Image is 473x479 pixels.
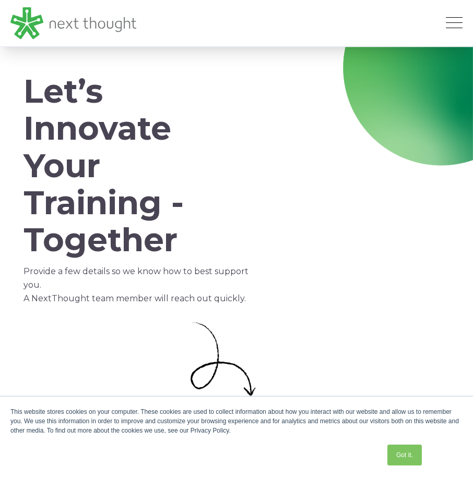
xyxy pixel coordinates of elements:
div: This website stores cookies on your computer. These cookies are used to collect information about... [10,407,463,435]
span: Let’s Innovate Your Training - Together [23,71,184,260]
img: Small curly arrow [191,322,256,397]
span: Provide a few details so we know how to best support you. [23,266,249,290]
a: Got it. [387,445,422,465]
img: LG - NextThought Logo [10,7,136,39]
button: Open Mobile Menu [446,17,463,30]
span: A NextThought team member will reach out quickly. [23,293,246,303]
